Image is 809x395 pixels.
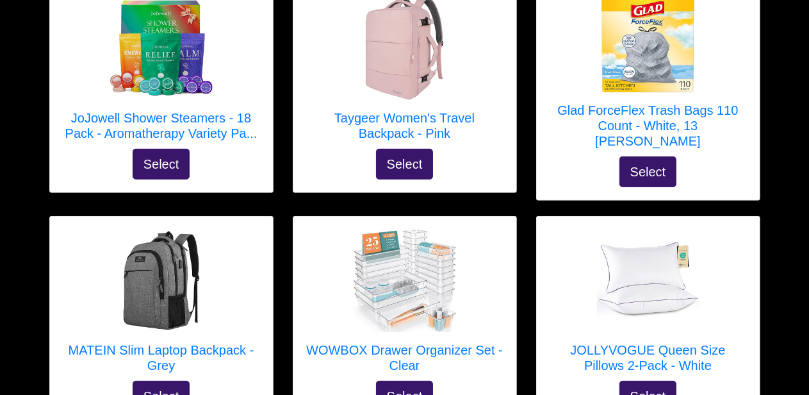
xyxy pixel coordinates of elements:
img: JOLLYVOGUE Queen Size Pillows 2-Pack - White [597,230,699,332]
a: WOWBOX Drawer Organizer Set - Clear WOWBOX Drawer Organizer Set - Clear [306,230,503,381]
h5: WOWBOX Drawer Organizer Set - Clear [306,342,503,373]
h5: JOLLYVOGUE Queen Size Pillows 2-Pack - White [550,342,747,373]
button: Select [133,149,190,180]
button: Select [619,156,677,187]
a: MATEIN Slim Laptop Backpack - Grey MATEIN Slim Laptop Backpack - Grey [63,230,260,381]
h5: JoJowell Shower Steamers - 18 Pack - Aromatherapy Variety Pa... [63,110,260,141]
img: WOWBOX Drawer Organizer Set - Clear [354,230,456,332]
button: Select [376,149,434,180]
h5: Glad ForceFlex Trash Bags 110 Count - White, 13 [PERSON_NAME] [550,103,747,149]
h5: Taygeer Women's Travel Backpack - Pink [306,110,503,141]
a: JOLLYVOGUE Queen Size Pillows 2-Pack - White JOLLYVOGUE Queen Size Pillows 2-Pack - White [550,230,747,381]
img: MATEIN Slim Laptop Backpack - Grey [110,230,213,332]
h5: MATEIN Slim Laptop Backpack - Grey [63,342,260,373]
